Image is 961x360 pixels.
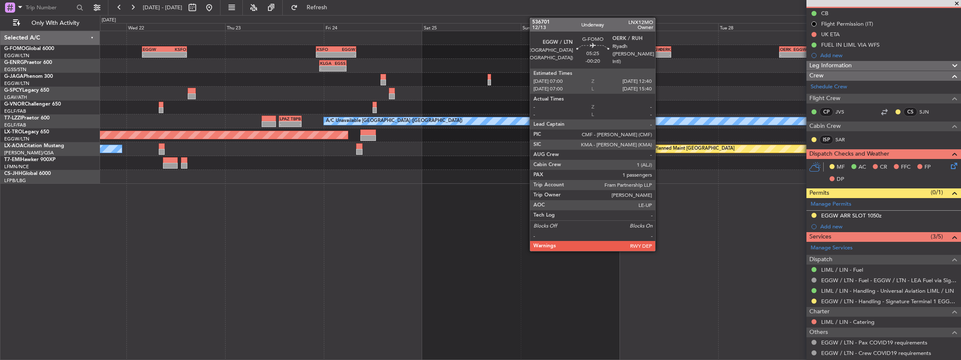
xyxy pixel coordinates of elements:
[654,143,735,155] div: Planned Maint [GEOGRAPHIC_DATA]
[835,108,854,116] a: JVS
[820,52,957,59] div: Add new
[821,20,873,27] div: Flight Permission (IT)
[4,157,55,162] a: T7-EMIHawker 900XP
[4,102,61,107] a: G-VNORChallenger 650
[837,175,844,184] span: DP
[903,107,917,116] div: CS
[821,31,840,38] div: UK ETA
[336,52,355,57] div: -
[126,23,225,31] div: Wed 22
[859,163,866,172] span: AC
[809,307,830,317] span: Charter
[809,149,889,159] span: Dispatch Checks and Weather
[835,136,854,143] a: SAR
[290,122,301,127] div: -
[4,157,21,162] span: T7-EMI
[821,10,828,17] div: CB
[780,47,793,52] div: OERK
[4,53,29,59] a: EGGW/LTN
[607,61,622,66] div: EGSS
[4,60,52,65] a: G-ENRGPraetor 600
[4,88,49,93] a: G-SPCYLegacy 650
[290,116,301,121] div: TBPB
[287,1,337,14] button: Refresh
[333,61,346,66] div: EGSS
[4,74,53,79] a: G-JAGAPhenom 300
[821,277,957,284] a: EGGW / LTN - Fuel - EGGW / LTN - LEA Fuel via Signature in EGGW
[4,46,54,51] a: G-FOMOGlobal 6000
[4,164,29,170] a: LFMN/NCE
[143,47,164,52] div: EGGW
[659,47,670,52] div: OERK
[4,46,26,51] span: G-FOMO
[819,135,833,144] div: ISP
[649,47,659,52] div: EGGW
[607,66,622,71] div: -
[4,150,54,156] a: [PERSON_NAME]/QSA
[333,66,346,71] div: -
[821,287,954,294] a: LIML / LIN - Handling - Universal Aviation LIML / LIN
[422,23,521,31] div: Sat 25
[821,41,880,48] div: FUEL IN LIML VIA WFS
[26,1,74,14] input: Trip Number
[4,66,26,73] a: EGSS/STN
[809,232,831,242] span: Services
[4,116,50,121] a: T7-LZZIPraetor 600
[4,143,24,148] span: LX-AOA
[317,52,336,57] div: -
[280,122,290,127] div: -
[821,298,957,305] a: EGGW / LTN - Handling - Signature Terminal 1 EGGW / LTN
[649,52,659,57] div: -
[4,60,24,65] span: G-ENRG
[4,143,64,148] a: LX-AOACitation Mustang
[165,52,186,57] div: -
[336,47,355,52] div: EGGW
[819,107,833,116] div: CP
[317,47,336,52] div: KSFO
[4,80,29,87] a: EGGW/LTN
[924,163,931,172] span: FP
[809,71,824,81] span: Crew
[811,244,853,252] a: Manage Services
[793,47,807,52] div: EGGW
[820,223,957,230] div: Add new
[143,52,164,57] div: -
[931,232,943,241] span: (3/5)
[102,17,116,24] div: [DATE]
[22,20,89,26] span: Only With Activity
[620,23,718,31] div: Mon 27
[320,61,333,66] div: KLGA
[718,23,817,31] div: Tue 28
[880,163,887,172] span: CR
[324,23,423,31] div: Fri 24
[821,212,882,219] div: EGGW ARR SLOT 1050z
[143,4,182,11] span: [DATE] - [DATE]
[4,177,26,184] a: LFPB/LBG
[326,115,462,127] div: A/C Unavailable [GEOGRAPHIC_DATA] ([GEOGRAPHIC_DATA])
[821,349,931,357] a: EGGW / LTN - Crew COVID19 requirements
[4,88,22,93] span: G-SPCY
[811,200,851,209] a: Manage Permits
[811,83,847,91] a: Schedule Crew
[299,5,335,11] span: Refresh
[901,163,911,172] span: FFC
[165,47,186,52] div: KSFO
[4,171,51,176] a: CS-JHHGlobal 6000
[4,74,24,79] span: G-JAGA
[809,255,832,265] span: Dispatch
[821,339,927,346] a: EGGW / LTN - Pax COVID19 requirements
[919,108,938,116] a: SJN
[320,66,333,71] div: -
[809,94,840,103] span: Flight Crew
[9,16,91,30] button: Only With Activity
[622,66,636,71] div: -
[622,61,636,66] div: OERK
[4,102,25,107] span: G-VNOR
[809,122,841,131] span: Cabin Crew
[931,188,943,197] span: (0/1)
[821,266,863,273] a: LIML / LIN - Fuel
[4,130,49,135] a: LX-TROLegacy 650
[521,23,620,31] div: Sun 26
[659,52,670,57] div: -
[4,122,26,128] a: EGLF/FAB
